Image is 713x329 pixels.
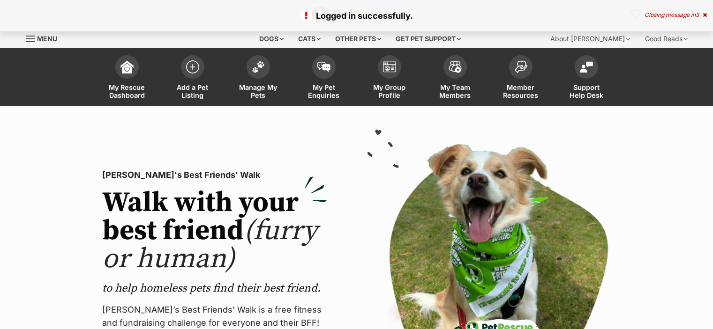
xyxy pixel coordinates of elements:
[237,83,279,99] span: Manage My Pets
[120,60,134,73] img: dashboard-icon-eb2f2d2d3e046f16d808141f083e7271f6b2e854fb5c12c21221c1fb7104beca.svg
[422,51,488,106] a: My Team Members
[383,61,396,73] img: group-profile-icon-3fa3cf56718a62981997c0bc7e787c4b2cf8bcc04b72c1350f741eb67cf2f40e.svg
[102,281,327,296] p: to help homeless pets find their best friend.
[500,83,542,99] span: Member Resources
[303,83,345,99] span: My Pet Enquiries
[94,51,160,106] a: My Rescue Dashboard
[514,60,527,73] img: member-resources-icon-8e73f808a243e03378d46382f2149f9095a855e16c252ad45f914b54edf8863c.svg
[291,51,357,106] a: My Pet Enquiries
[37,35,57,43] span: Menu
[252,61,265,73] img: manage-my-pets-icon-02211641906a0b7f246fdf0571729dbe1e7629f14944591b6c1af311fb30b64b.svg
[106,83,148,99] span: My Rescue Dashboard
[102,189,327,273] h2: Walk with your best friend
[186,60,199,73] img: add-pet-listing-icon-0afa8454b4691262ce3f59096e99ab1cd57d4a30225e0717b998d2c9b9846f56.svg
[565,83,608,99] span: Support Help Desk
[317,62,330,72] img: pet-enquiries-icon-7e3ad2cf08bfb03b45e93fb7055b45f3efa6380592205ae92323e6603595dc1f.svg
[554,51,619,106] a: Support Help Desk
[102,168,327,182] p: [PERSON_NAME]'s Best Friends' Walk
[26,29,64,46] a: Menu
[389,29,467,48] div: Get pet support
[488,51,554,106] a: Member Resources
[102,213,317,277] span: (furry or human)
[225,51,291,106] a: Manage My Pets
[160,51,225,106] a: Add a Pet Listing
[434,83,476,99] span: My Team Members
[292,29,327,48] div: Cats
[580,61,593,73] img: help-desk-icon-fdf02630f3aa405de69fd3d07c3f3aa587a6932b1a1747fa1d2bba05be0121f9.svg
[253,29,290,48] div: Dogs
[329,29,388,48] div: Other pets
[172,83,214,99] span: Add a Pet Listing
[357,51,422,106] a: My Group Profile
[449,61,462,73] img: team-members-icon-5396bd8760b3fe7c0b43da4ab00e1e3bb1a5d9ba89233759b79545d2d3fc5d0d.svg
[544,29,637,48] div: About [PERSON_NAME]
[638,29,694,48] div: Good Reads
[368,83,411,99] span: My Group Profile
